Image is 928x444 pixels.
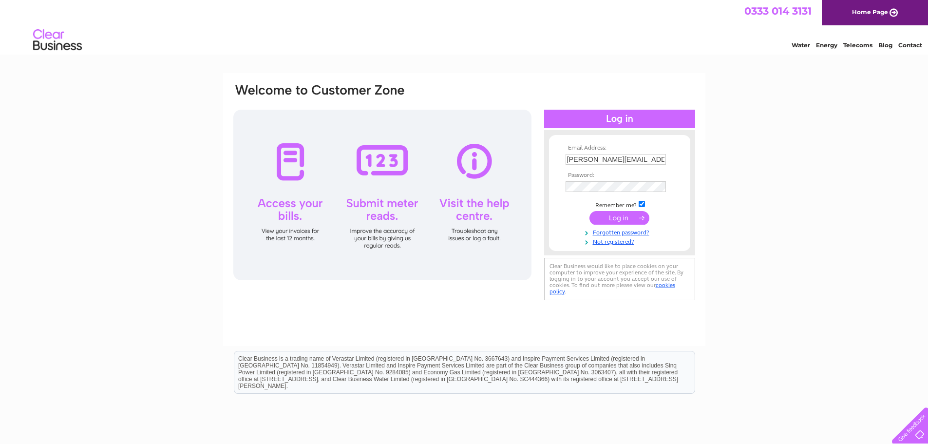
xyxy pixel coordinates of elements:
[549,282,675,295] a: cookies policy
[816,41,837,49] a: Energy
[563,172,676,179] th: Password:
[898,41,922,49] a: Contact
[566,236,676,246] a: Not registered?
[544,258,695,300] div: Clear Business would like to place cookies on your computer to improve your experience of the sit...
[563,145,676,152] th: Email Address:
[234,5,695,47] div: Clear Business is a trading name of Verastar Limited (registered in [GEOGRAPHIC_DATA] No. 3667643...
[566,227,676,236] a: Forgotten password?
[878,41,892,49] a: Blog
[563,199,676,209] td: Remember me?
[843,41,872,49] a: Telecoms
[744,5,812,17] a: 0333 014 3131
[33,25,82,55] img: logo.png
[589,211,649,225] input: Submit
[792,41,810,49] a: Water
